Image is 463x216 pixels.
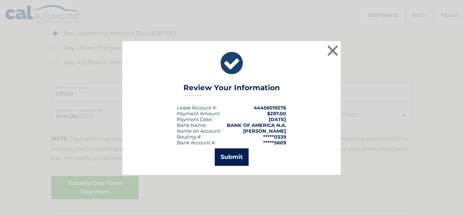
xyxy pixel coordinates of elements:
span: $297.00 [267,111,286,116]
div: Lease Account #: [177,105,217,111]
strong: BANK OF AMERICA N.A. [227,122,286,128]
div: Payment Amount: [177,111,221,116]
strong: 44456019276 [254,105,286,111]
div: Routing #: [177,134,202,140]
div: Bank Name: [177,122,207,128]
span: Payment Date [177,116,211,122]
span: [DATE] [269,116,286,122]
div: Bank Account #: [177,140,216,145]
div: Name on Account: [177,128,221,134]
button: Submit [215,148,249,166]
div: : [177,116,213,122]
h3: Review Your Information [183,83,280,96]
button: × [325,43,340,58]
strong: [PERSON_NAME] [243,128,286,134]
